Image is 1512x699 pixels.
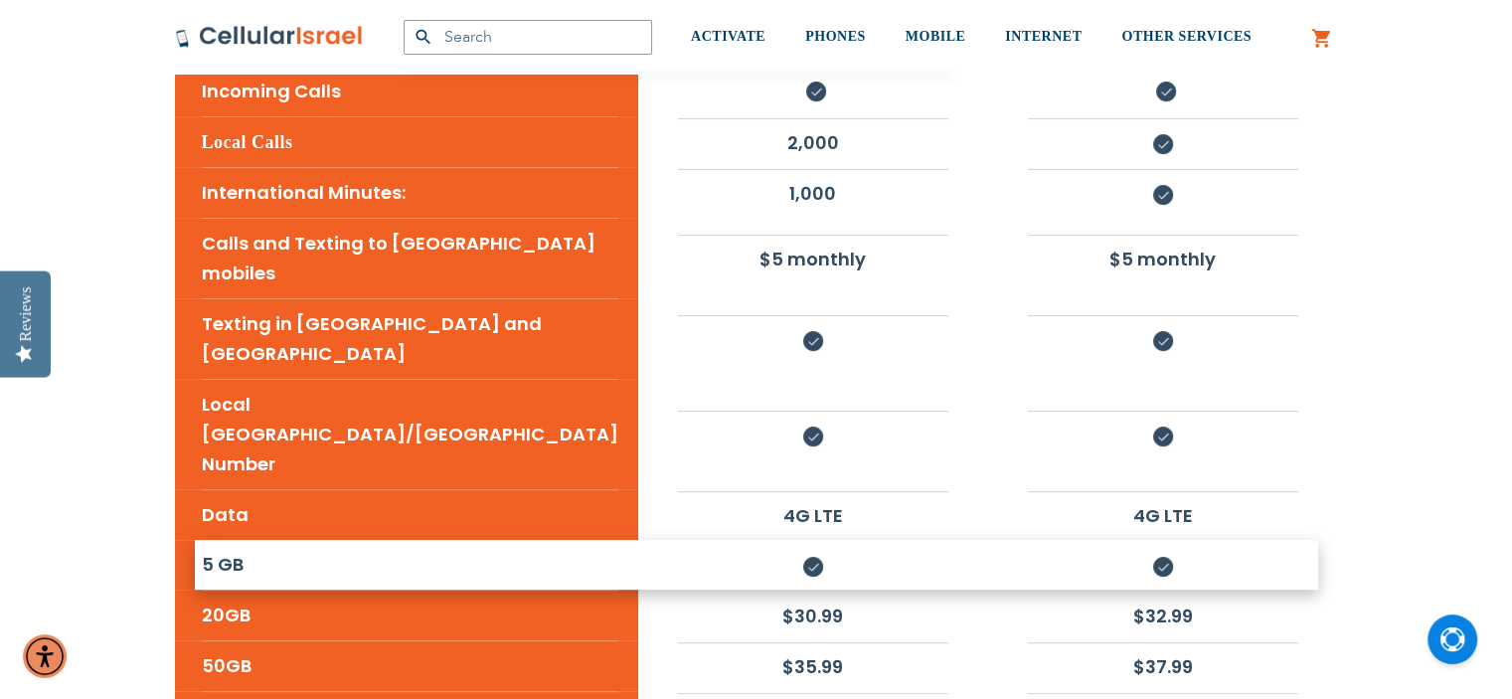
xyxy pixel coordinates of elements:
[202,167,618,218] li: International Minutes:
[1005,29,1082,44] span: INTERNET
[1121,29,1252,44] span: OTHER SERVICES
[678,235,948,282] li: $5 monthly
[175,25,364,49] img: Cellular Israel Logo
[202,590,618,640] li: 20GB
[202,116,618,167] h5: Local Calls
[678,592,948,639] li: $30.99
[202,540,618,590] li: 5 GB
[1028,491,1298,539] li: 4G LTE
[202,298,618,379] li: Texting in [GEOGRAPHIC_DATA] and [GEOGRAPHIC_DATA]
[1028,592,1298,639] li: $32.99
[906,29,966,44] span: MOBILE
[805,29,866,44] span: PHONES
[404,20,652,55] input: Search
[202,66,618,116] li: Incoming Calls
[678,491,948,539] li: 4G LTE
[691,29,765,44] span: ACTIVATE
[678,118,948,166] li: 2,000
[202,489,618,540] li: Data
[1028,235,1298,282] li: $5 monthly
[678,169,948,217] li: 1,000
[202,218,618,298] li: Calls and Texting to [GEOGRAPHIC_DATA] mobiles
[202,379,618,489] li: Local [GEOGRAPHIC_DATA]/[GEOGRAPHIC_DATA] Number
[17,286,35,341] div: Reviews
[23,634,67,678] div: Accessibility Menu
[1028,642,1298,690] li: $37.99
[678,642,948,690] li: $35.99
[202,640,618,691] li: 50GB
